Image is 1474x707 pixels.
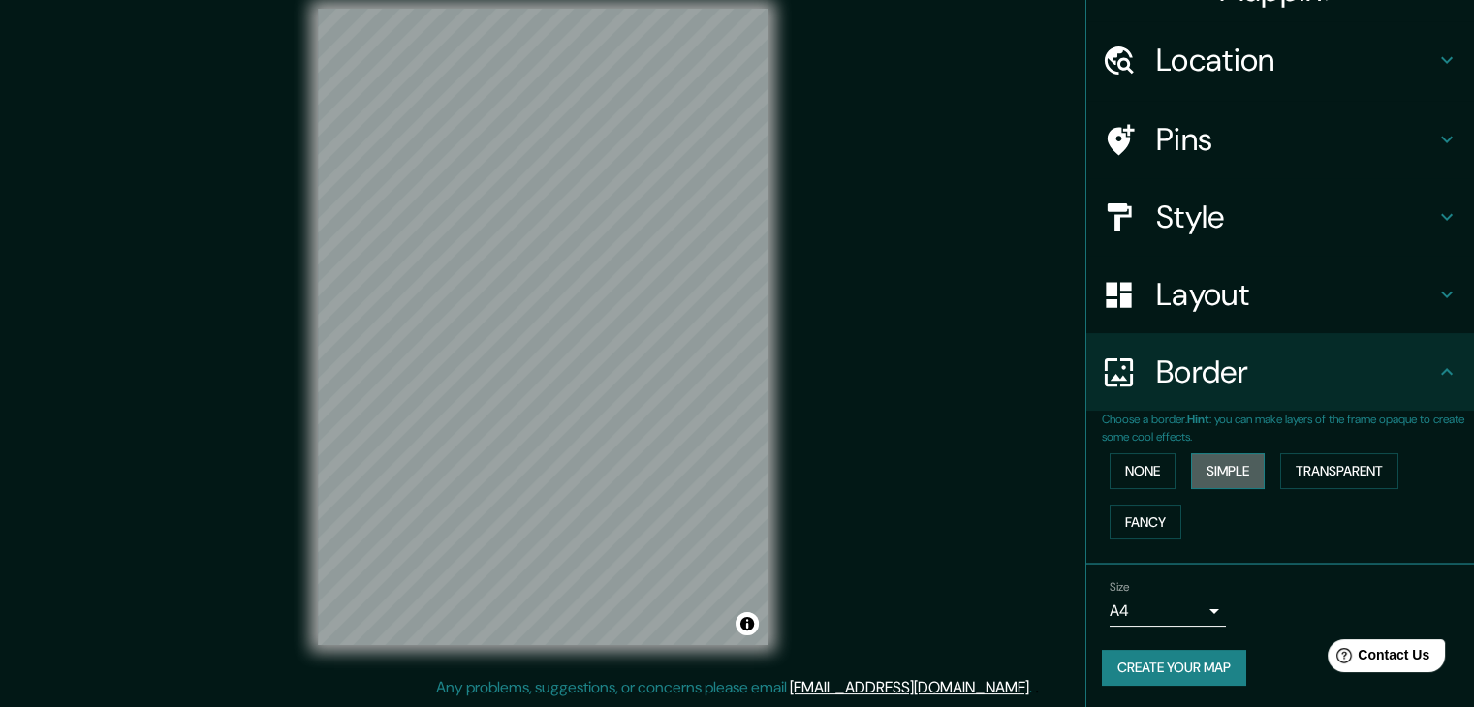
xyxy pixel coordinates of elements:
button: Simple [1191,453,1265,489]
div: . [1035,676,1039,699]
a: [EMAIL_ADDRESS][DOMAIN_NAME] [790,677,1029,697]
button: Transparent [1280,453,1398,489]
button: Toggle attribution [736,612,759,635]
h4: Border [1156,353,1435,391]
button: Fancy [1110,505,1181,540]
button: Create your map [1102,650,1246,686]
b: Hint [1187,412,1209,427]
label: Size [1110,579,1130,596]
div: Location [1086,21,1474,99]
div: . [1032,676,1035,699]
h4: Layout [1156,275,1435,314]
div: Layout [1086,256,1474,333]
p: Any problems, suggestions, or concerns please email . [436,676,1032,699]
canvas: Map [318,9,768,645]
iframe: Help widget launcher [1302,631,1453,686]
h4: Pins [1156,120,1435,159]
div: A4 [1110,596,1226,627]
p: Choose a border. : you can make layers of the frame opaque to create some cool effects. [1102,411,1474,446]
h4: Style [1156,198,1435,236]
div: Pins [1086,101,1474,178]
div: Border [1086,333,1474,411]
button: None [1110,453,1176,489]
div: Style [1086,178,1474,256]
h4: Location [1156,41,1435,79]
